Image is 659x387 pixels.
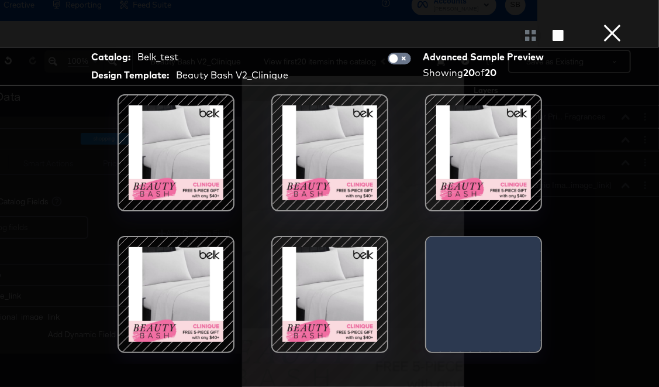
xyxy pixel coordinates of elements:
[423,50,548,64] div: Advanced Sample Preview
[485,67,496,78] strong: 20
[91,50,130,64] strong: Catalog:
[463,67,475,78] strong: 20
[137,50,178,64] div: Belk_test
[91,69,169,82] strong: Design Template:
[176,69,288,82] div: Beauty Bash V2_Clinique
[423,66,548,80] div: Showing of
